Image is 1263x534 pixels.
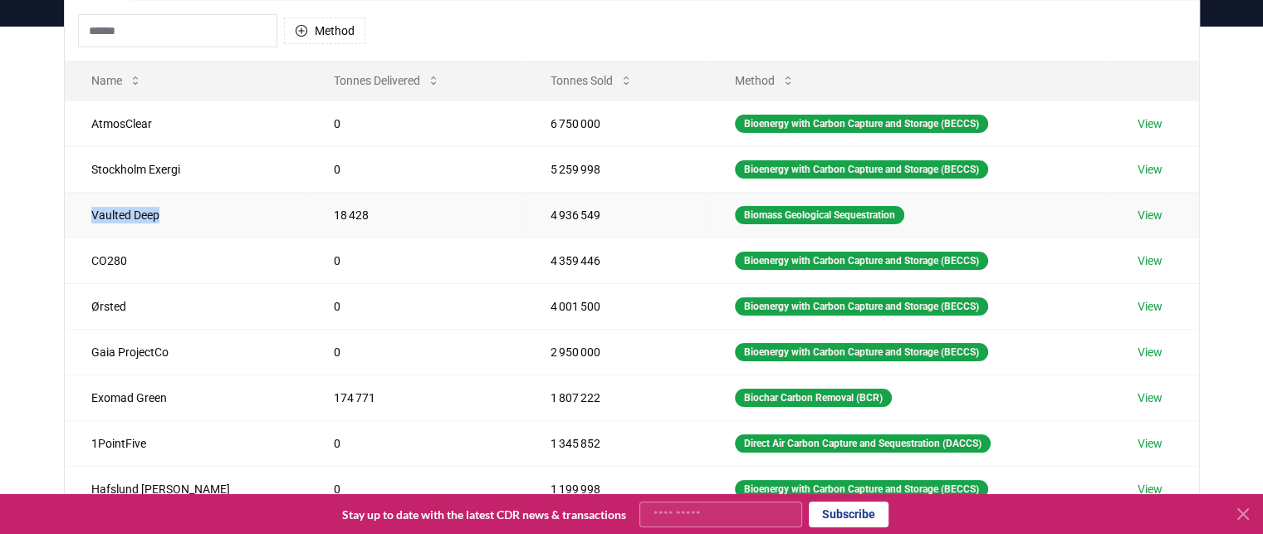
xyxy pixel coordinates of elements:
[307,146,524,192] td: 0
[307,100,524,146] td: 0
[735,252,988,270] div: Bioenergy with Carbon Capture and Storage (BECCS)
[1137,207,1162,223] a: View
[524,466,708,512] td: 1 199 998
[735,297,988,316] div: Bioenergy with Carbon Capture and Storage (BECCS)
[1137,344,1162,360] a: View
[1137,252,1162,269] a: View
[1137,435,1162,452] a: View
[524,192,708,238] td: 4 936 549
[78,64,155,97] button: Name
[307,329,524,375] td: 0
[735,434,991,453] div: Direct Air Carbon Capture and Sequestration (DACCS)
[735,160,988,179] div: Bioenergy with Carbon Capture and Storage (BECCS)
[65,283,308,329] td: Ørsted
[284,17,365,44] button: Method
[65,192,308,238] td: Vaulted Deep
[1137,389,1162,406] a: View
[1137,481,1162,497] a: View
[524,375,708,420] td: 1 807 222
[65,100,308,146] td: AtmosClear
[65,238,308,283] td: CO280
[1137,115,1162,132] a: View
[65,466,308,512] td: Hafslund [PERSON_NAME]
[307,192,524,238] td: 18 428
[524,146,708,192] td: 5 259 998
[524,329,708,375] td: 2 950 000
[65,375,308,420] td: Exomad Green
[321,64,453,97] button: Tonnes Delivered
[307,466,524,512] td: 0
[1137,298,1162,315] a: View
[524,100,708,146] td: 6 750 000
[722,64,808,97] button: Method
[65,329,308,375] td: Gaia ProjectCo
[735,480,988,498] div: Bioenergy with Carbon Capture and Storage (BECCS)
[307,375,524,420] td: 174 771
[1137,161,1162,178] a: View
[307,420,524,466] td: 0
[537,64,646,97] button: Tonnes Sold
[735,389,892,407] div: Biochar Carbon Removal (BCR)
[524,420,708,466] td: 1 345 852
[65,420,308,466] td: 1PointFive
[307,283,524,329] td: 0
[524,238,708,283] td: 4 359 446
[735,206,904,224] div: Biomass Geological Sequestration
[524,283,708,329] td: 4 001 500
[307,238,524,283] td: 0
[735,343,988,361] div: Bioenergy with Carbon Capture and Storage (BECCS)
[65,146,308,192] td: Stockholm Exergi
[735,115,988,133] div: Bioenergy with Carbon Capture and Storage (BECCS)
